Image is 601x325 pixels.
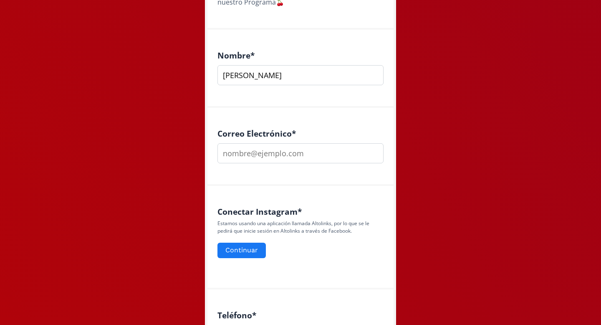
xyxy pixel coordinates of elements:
[217,65,384,85] input: Escribe aquí tu respuesta...
[217,310,384,320] h4: Teléfono *
[217,143,384,163] input: nombre@ejemplo.com
[217,129,384,138] h4: Correo Electrónico *
[217,220,384,235] p: Estamos usando una aplicación llamada Altolinks, por lo que se le pedirá que inicie sesión en Alt...
[217,51,384,60] h4: Nombre *
[217,207,384,216] h4: Conectar Instagram *
[217,243,266,258] button: Continuar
